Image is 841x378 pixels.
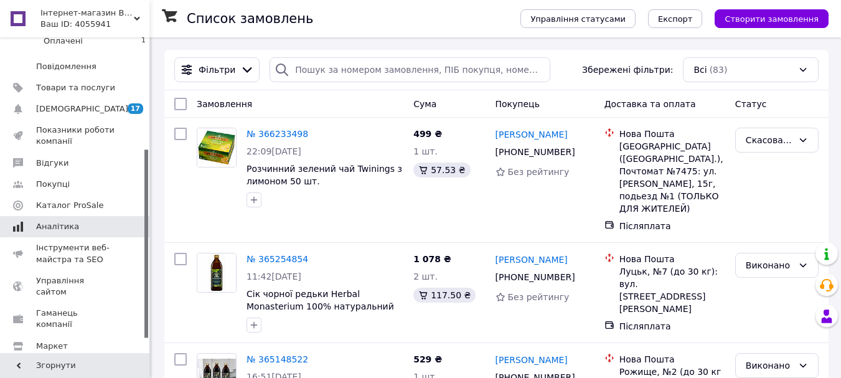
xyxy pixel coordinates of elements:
[413,146,438,156] span: 1 шт.
[702,13,829,23] a: Створити замовлення
[619,128,725,140] div: Нова Пошта
[619,320,725,333] div: Післяплата
[619,140,725,215] div: [GEOGRAPHIC_DATA] ([GEOGRAPHIC_DATA].), Почтомат №7475: ул. [PERSON_NAME], 15г, подьезд №1 (ТОЛЬК...
[520,9,636,28] button: Управління статусами
[197,253,236,292] img: Фото товару
[619,220,725,232] div: Післяплата
[746,133,793,147] div: Скасовано
[693,64,707,76] span: Всі
[40,7,134,19] span: Інтернет-магазин BEST MARKET
[247,272,301,281] span: 11:42[DATE]
[40,19,149,30] div: Ваш ID: 4055941
[496,253,568,266] a: [PERSON_NAME]
[413,288,476,303] div: 117.50 ₴
[36,242,115,265] span: Інструменти веб-майстра та SEO
[36,125,115,147] span: Показники роботи компанії
[493,268,578,286] div: [PHONE_NUMBER]
[496,128,568,141] a: [PERSON_NAME]
[247,254,308,264] a: № 365254854
[413,354,442,364] span: 529 ₴
[413,254,451,264] span: 1 078 ₴
[36,275,115,298] span: Управління сайтом
[735,99,767,109] span: Статус
[496,354,568,366] a: [PERSON_NAME]
[247,289,394,324] a: Сік чорної редьки Herbal Monasterium 100% натуральний 500 мл
[36,103,128,115] span: [DEMOGRAPHIC_DATA]
[141,35,146,47] span: 1
[36,179,70,190] span: Покупці
[36,200,103,211] span: Каталог ProSale
[530,14,626,24] span: Управління статусами
[270,57,550,82] input: Пошук за номером замовлення, ПІБ покупця, номером телефону, Email, номером накладної
[36,61,96,72] span: Повідомлення
[508,292,570,302] span: Без рейтингу
[36,82,115,93] span: Товари та послуги
[44,35,83,47] span: Оплачені
[619,265,725,315] div: Луцьк, №7 (до 30 кг): вул. [STREET_ADDRESS][PERSON_NAME]
[36,308,115,330] span: Гаманець компанії
[36,158,68,169] span: Відгуки
[36,341,68,352] span: Маркет
[247,354,308,364] a: № 365148522
[187,11,313,26] h1: Список замовлень
[36,221,79,232] span: Аналітика
[197,99,252,109] span: Замовлення
[496,99,540,109] span: Покупець
[128,103,143,114] span: 17
[247,164,402,186] a: Розчинний зелений чай Twinings з лимоном 50 шт.
[746,258,793,272] div: Виконано
[413,99,436,109] span: Cума
[604,99,696,109] span: Доставка та оплата
[197,128,236,167] img: Фото товару
[725,14,819,24] span: Створити замовлення
[413,272,438,281] span: 2 шт.
[247,129,308,139] a: № 366233498
[619,253,725,265] div: Нова Пошта
[247,146,301,156] span: 22:09[DATE]
[199,64,235,76] span: Фільтри
[582,64,673,76] span: Збережені фільтри:
[746,359,793,372] div: Виконано
[413,129,442,139] span: 499 ₴
[710,65,728,75] span: (83)
[413,163,470,177] div: 57.53 ₴
[658,14,693,24] span: Експорт
[493,143,578,161] div: [PHONE_NUMBER]
[715,9,829,28] button: Створити замовлення
[648,9,703,28] button: Експорт
[508,167,570,177] span: Без рейтингу
[619,353,725,366] div: Нова Пошта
